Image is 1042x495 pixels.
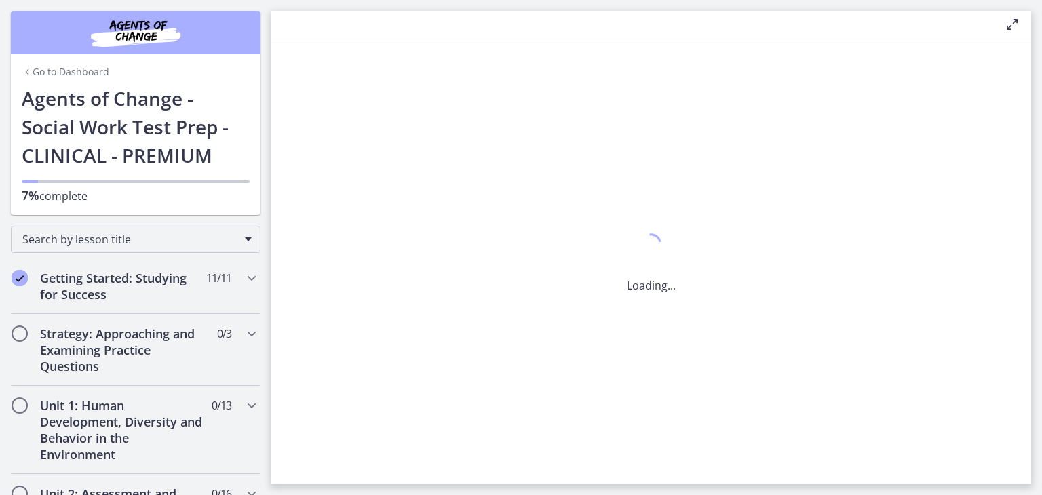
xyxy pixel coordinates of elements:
div: Search by lesson title [11,226,260,253]
h2: Unit 1: Human Development, Diversity and Behavior in the Environment [40,397,206,462]
a: Go to Dashboard [22,65,109,79]
i: Completed [12,270,28,286]
img: Agents of Change Social Work Test Prep [54,16,217,49]
h1: Agents of Change - Social Work Test Prep - CLINICAL - PREMIUM [22,84,250,170]
span: 11 / 11 [206,270,231,286]
div: 1 [627,230,676,261]
span: 0 / 3 [217,325,231,342]
span: 7% [22,187,39,203]
span: Search by lesson title [22,232,238,247]
h2: Strategy: Approaching and Examining Practice Questions [40,325,206,374]
span: 0 / 13 [212,397,231,414]
h2: Getting Started: Studying for Success [40,270,206,302]
p: Loading... [627,277,676,294]
p: complete [22,187,250,204]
